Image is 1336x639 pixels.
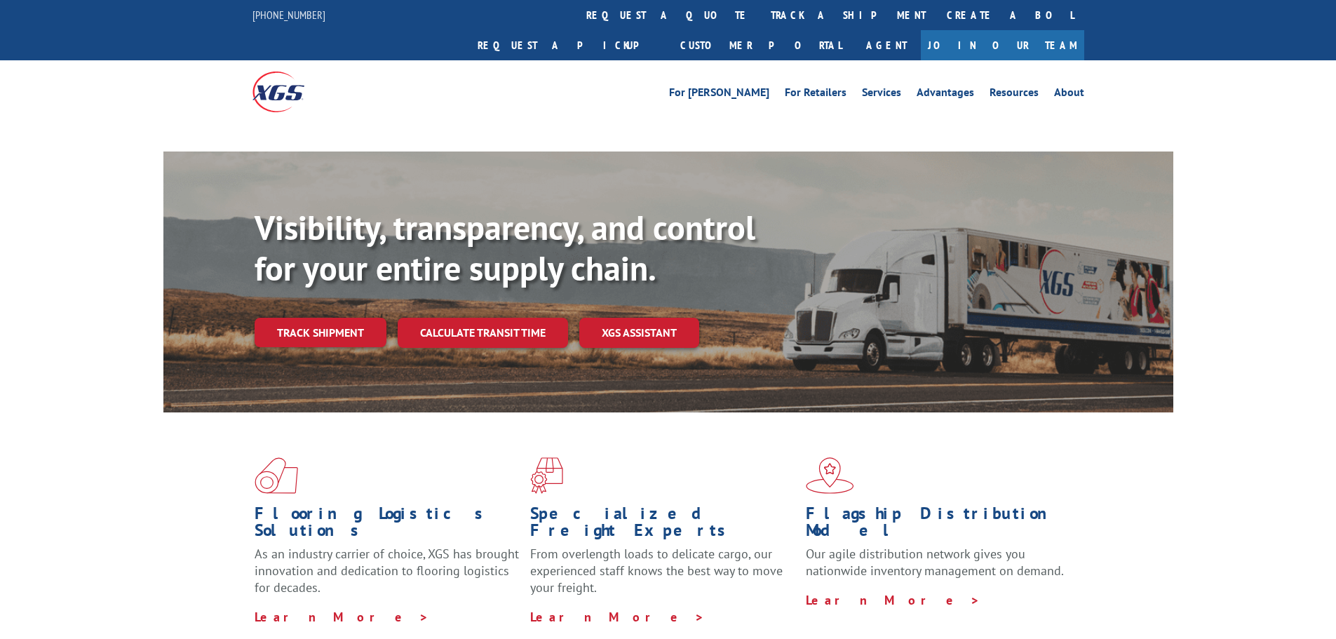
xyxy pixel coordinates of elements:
[255,457,298,494] img: xgs-icon-total-supply-chain-intelligence-red
[255,206,755,290] b: Visibility, transparency, and control for your entire supply chain.
[530,609,705,625] a: Learn More >
[255,609,429,625] a: Learn More >
[579,318,699,348] a: XGS ASSISTANT
[530,546,795,608] p: From overlength loads to delicate cargo, our experienced staff knows the best way to move your fr...
[1054,87,1084,102] a: About
[670,30,852,60] a: Customer Portal
[530,505,795,546] h1: Specialized Freight Experts
[255,318,386,347] a: Track shipment
[785,87,846,102] a: For Retailers
[398,318,568,348] a: Calculate transit time
[255,505,520,546] h1: Flooring Logistics Solutions
[669,87,769,102] a: For [PERSON_NAME]
[530,457,563,494] img: xgs-icon-focused-on-flooring-red
[806,546,1064,579] span: Our agile distribution network gives you nationwide inventory management on demand.
[862,87,901,102] a: Services
[990,87,1039,102] a: Resources
[921,30,1084,60] a: Join Our Team
[252,8,325,22] a: [PHONE_NUMBER]
[806,457,854,494] img: xgs-icon-flagship-distribution-model-red
[467,30,670,60] a: Request a pickup
[255,546,519,596] span: As an industry carrier of choice, XGS has brought innovation and dedication to flooring logistics...
[852,30,921,60] a: Agent
[806,505,1071,546] h1: Flagship Distribution Model
[806,592,980,608] a: Learn More >
[917,87,974,102] a: Advantages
